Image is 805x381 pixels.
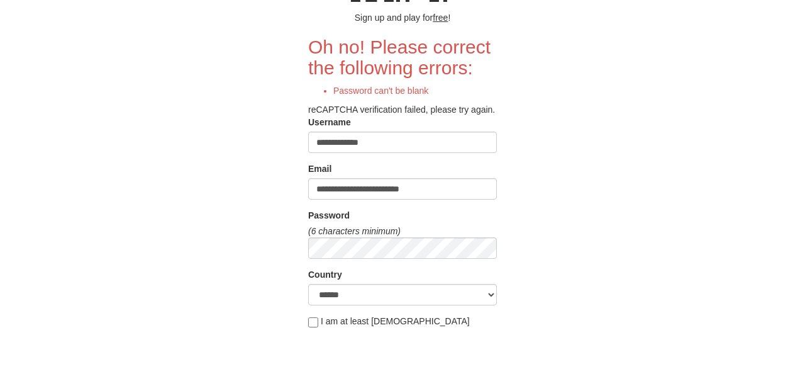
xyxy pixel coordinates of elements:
[333,84,497,97] li: Password can't be blank
[308,317,318,327] input: I am at least [DEMOGRAPHIC_DATA]
[308,116,351,128] label: Username
[308,162,331,175] label: Email
[308,11,497,24] p: Sign up and play for !
[308,226,401,236] em: (6 characters minimum)
[308,315,470,327] label: I am at least [DEMOGRAPHIC_DATA]
[433,13,448,23] u: free
[308,37,497,78] h2: Oh no! Please correct the following errors:
[308,209,350,222] label: Password
[308,268,342,281] label: Country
